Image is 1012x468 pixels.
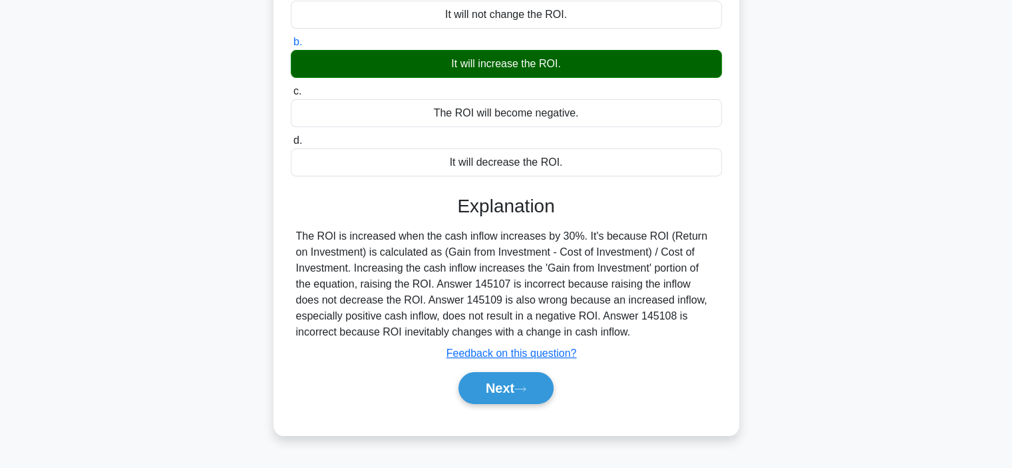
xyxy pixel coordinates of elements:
[293,85,301,97] span: c.
[291,1,722,29] div: It will not change the ROI.
[291,50,722,78] div: It will increase the ROI.
[291,99,722,127] div: The ROI will become negative.
[458,372,554,404] button: Next
[293,36,302,47] span: b.
[293,134,302,146] span: d.
[296,228,717,340] div: The ROI is increased when the cash inflow increases by 30%. It's because ROI (Return on Investmen...
[291,148,722,176] div: It will decrease the ROI.
[446,348,577,359] a: Feedback on this question?
[299,195,714,218] h3: Explanation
